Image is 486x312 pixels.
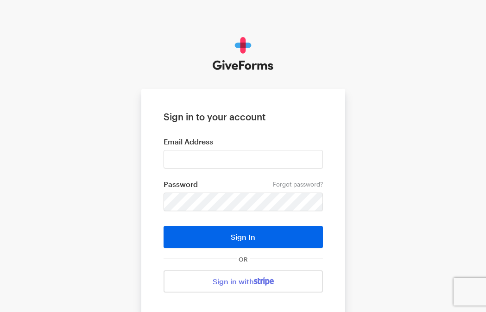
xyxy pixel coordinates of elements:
label: Password [164,180,323,189]
img: GiveForms [213,37,273,70]
a: Forgot password? [273,181,323,188]
h1: Sign in to your account [164,111,323,122]
label: Email Address [164,137,323,146]
img: stripe-07469f1003232ad58a8838275b02f7af1ac9ba95304e10fa954b414cd571f63b.svg [254,277,274,286]
button: Sign In [164,226,323,248]
span: OR [237,256,250,263]
a: Sign in with [164,270,323,293]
